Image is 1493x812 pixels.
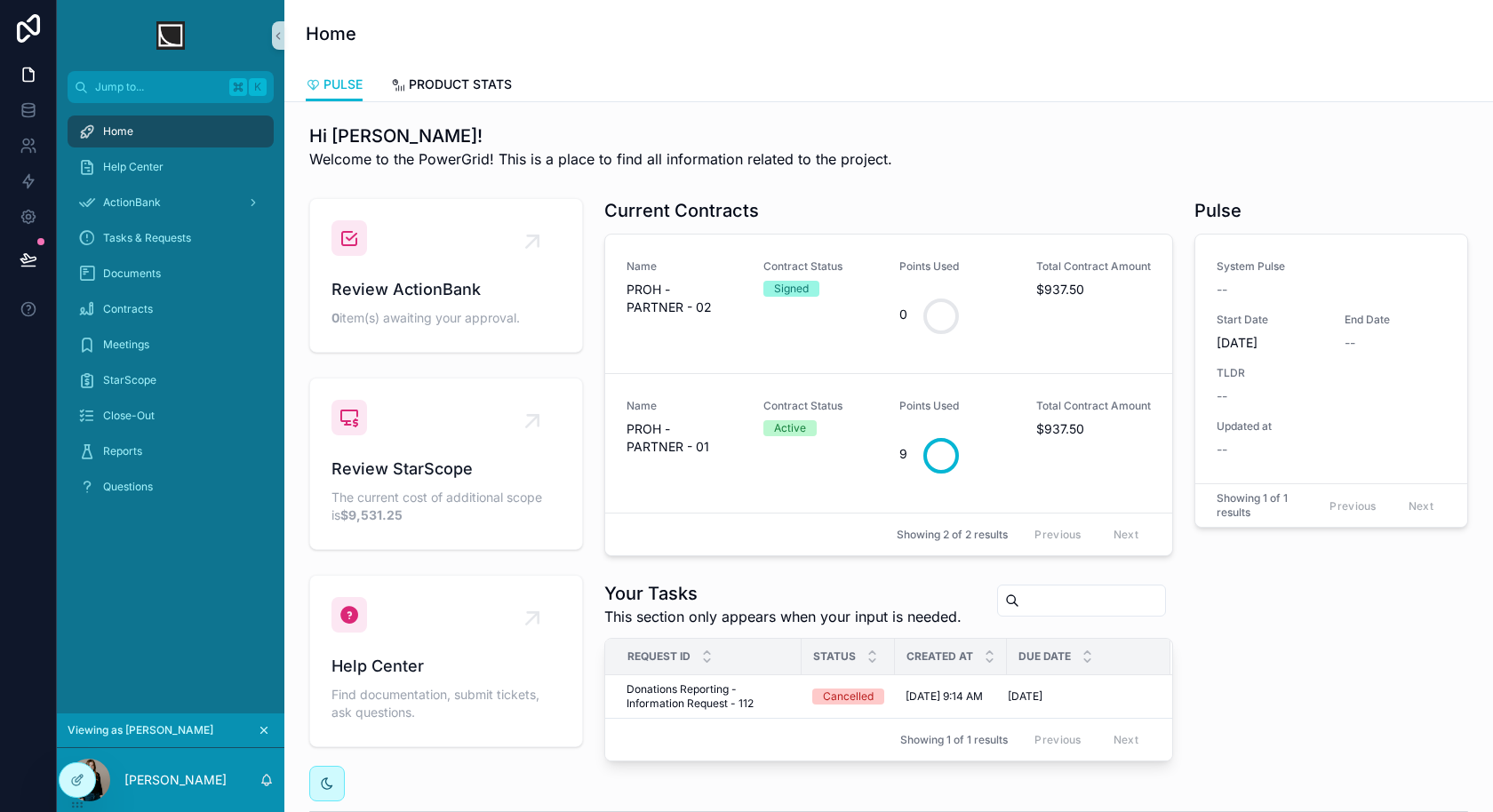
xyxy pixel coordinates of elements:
[68,364,274,396] a: StarScope
[1008,689,1042,704] span: [DATE]
[627,420,742,456] span: PROH - PARTNER - 01
[103,124,133,139] span: Home
[1195,235,1467,483] a: System Pulse--Start Date[DATE]End Date--TLDR--Updated at--
[899,259,1015,274] span: Points Used
[331,686,561,721] span: Find documentation, submit tickets, ask questions.
[103,338,149,352] span: Meetings
[1345,334,1355,352] span: --
[1008,689,1149,704] a: [DATE]
[310,199,582,352] a: Review ActionBank 0item(s) awaiting your approval.
[95,80,222,94] span: Jump to...
[331,309,561,327] span: item(s) awaiting your approval.
[103,409,155,423] span: Close-Out
[906,689,983,704] span: [DATE] 9:14 AM
[1217,281,1227,299] span: --
[899,399,1015,413] span: Points Used
[331,457,561,482] span: Review StarScope
[103,373,156,387] span: StarScope
[309,123,892,148] h1: Hi [PERSON_NAME]!
[68,329,274,361] a: Meetings
[68,151,274,183] a: Help Center
[812,689,884,705] a: Cancelled
[1036,259,1152,274] span: Total Contract Amount
[1036,399,1152,413] span: Total Contract Amount
[331,277,561,302] span: Review ActionBank
[627,682,791,711] a: Donations Reporting - Information Request - 112
[605,373,1172,513] a: NamePROH - PARTNER - 01Contract StatusActivePoints Used9Total Contract Amount$937.50
[627,649,691,664] span: Request ID
[1217,313,1323,327] span: Start Date
[409,76,512,93] span: PRODUCT STATS
[899,297,907,332] div: 0
[823,689,874,705] div: Cancelled
[306,68,363,102] a: PULSE
[774,281,809,297] div: Signed
[68,222,274,254] a: Tasks & Requests
[627,399,742,413] span: Name
[331,310,339,325] strong: 0
[309,148,892,170] span: Welcome to the PowerGrid! This is a place to find all information related to the project.
[68,258,274,290] a: Documents
[1217,491,1303,520] span: Showing 1 of 1 results
[68,71,274,103] button: Jump to...K
[1217,419,1451,434] span: Updated at
[1345,313,1451,327] span: End Date
[306,21,356,46] h1: Home
[1217,387,1227,405] span: --
[57,103,284,526] div: scrollable content
[899,436,907,472] div: 9
[1036,281,1152,299] span: $937.50
[331,489,561,524] span: The current cost of additional scope is
[251,80,265,94] span: K
[1018,649,1071,664] span: Due Date
[68,293,274,325] a: Contracts
[323,76,363,93] span: PULSE
[605,235,1172,373] a: NamePROH - PARTNER - 02Contract StatusSignedPoints Used0Total Contract Amount$937.50
[68,723,213,737] span: Viewing as [PERSON_NAME]
[331,654,561,679] span: Help Center
[103,231,191,245] span: Tasks & Requests
[103,195,161,210] span: ActionBank
[1194,198,1242,223] h1: Pulse
[906,649,973,664] span: Created at
[813,649,856,664] span: Status
[900,733,1008,747] span: Showing 1 of 1 results
[1217,441,1227,458] span: --
[68,115,274,147] a: Home
[897,528,1008,542] span: Showing 2 of 2 results
[68,435,274,467] a: Reports
[68,187,274,219] a: ActionBank
[124,771,227,789] p: [PERSON_NAME]
[103,302,153,316] span: Contracts
[763,259,879,274] span: Contract Status
[1217,366,1451,380] span: TLDR
[627,259,742,274] span: Name
[627,281,742,316] span: PROH - PARTNER - 02
[1217,259,1451,274] span: System Pulse
[1217,334,1323,352] span: [DATE]
[103,267,161,281] span: Documents
[763,399,879,413] span: Contract Status
[310,576,582,746] a: Help CenterFind documentation, submit tickets, ask questions.
[68,471,274,503] a: Questions
[103,160,164,174] span: Help Center
[103,444,142,458] span: Reports
[391,68,512,104] a: PRODUCT STATS
[156,21,185,50] img: App logo
[1036,420,1152,438] span: $937.50
[103,480,153,494] span: Questions
[774,420,806,436] div: Active
[604,198,759,223] h1: Current Contracts
[310,378,582,549] a: Review StarScopeThe current cost of additional scope is$9,531.25
[340,507,403,522] strong: $9,531.25
[906,689,996,704] a: [DATE] 9:14 AM
[604,581,962,606] h1: Your Tasks
[68,400,274,432] a: Close-Out
[604,606,962,627] span: This section only appears when your input is needed.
